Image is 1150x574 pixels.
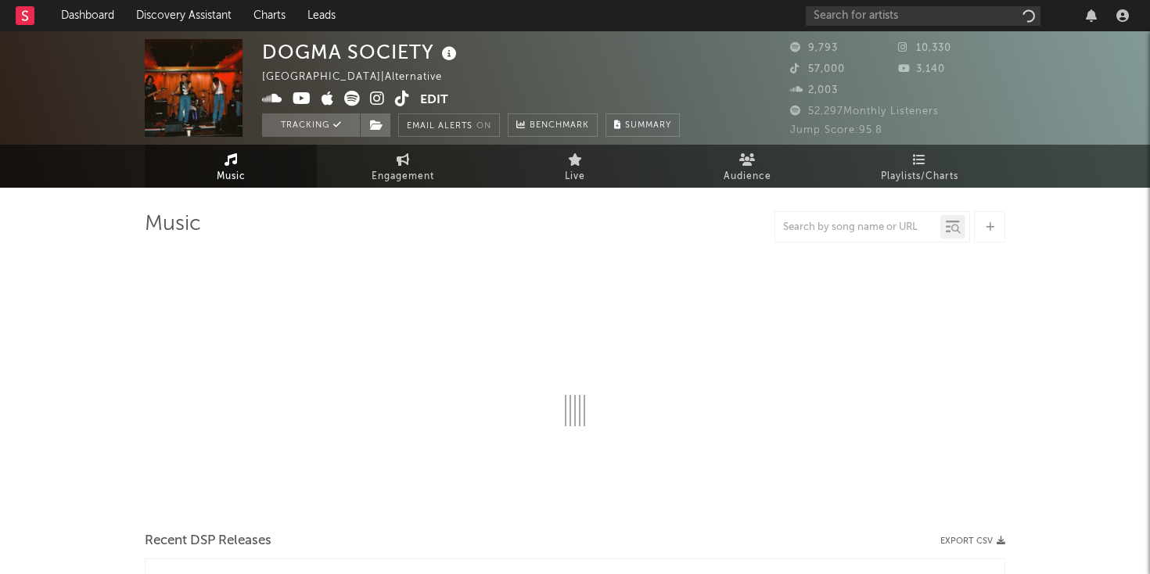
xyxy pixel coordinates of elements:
span: Benchmark [530,117,589,135]
em: On [476,122,491,131]
a: Live [489,145,661,188]
span: 3,140 [898,64,945,74]
span: 52,297 Monthly Listeners [790,106,939,117]
span: Summary [625,121,671,130]
button: Summary [606,113,680,137]
div: [GEOGRAPHIC_DATA] | Alternative [262,68,460,87]
span: Engagement [372,167,434,186]
span: 9,793 [790,43,838,53]
button: Edit [420,91,448,110]
a: Benchmark [508,113,598,137]
button: Export CSV [940,536,1005,546]
span: Live [565,167,585,186]
button: Tracking [262,113,360,137]
a: Playlists/Charts [833,145,1005,188]
input: Search by song name or URL [775,221,940,234]
span: 57,000 [790,64,845,74]
span: Jump Score: 95.8 [790,125,882,135]
span: Recent DSP Releases [145,532,271,551]
a: Music [145,145,317,188]
a: Engagement [317,145,489,188]
span: Audience [724,167,771,186]
a: Audience [661,145,833,188]
span: Playlists/Charts [881,167,958,186]
input: Search for artists [806,6,1040,26]
span: 10,330 [898,43,951,53]
span: 2,003 [790,85,838,95]
button: Email AlertsOn [398,113,500,137]
span: Music [217,167,246,186]
div: DOGMA SOCIETY [262,39,461,65]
